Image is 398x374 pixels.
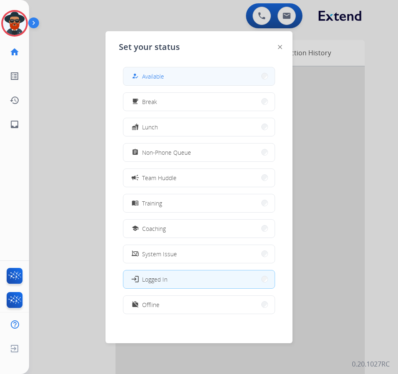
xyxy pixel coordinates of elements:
button: Lunch [123,118,275,136]
mat-icon: login [131,275,139,283]
mat-icon: fastfood [132,124,139,131]
button: Team Huddle [123,169,275,187]
button: Break [123,93,275,111]
mat-icon: how_to_reg [132,73,139,80]
button: Logged In [123,270,275,288]
span: Coaching [142,224,166,233]
button: Coaching [123,220,275,238]
button: Non-Phone Queue [123,144,275,161]
span: Team Huddle [142,173,177,182]
img: close-button [278,45,282,49]
span: Logged In [142,275,167,284]
span: System Issue [142,250,177,258]
span: Offline [142,300,160,309]
mat-icon: inbox [10,119,20,129]
mat-icon: menu_book [132,200,139,207]
mat-icon: assignment [132,149,139,156]
button: Offline [123,296,275,314]
span: Lunch [142,123,158,131]
span: Training [142,199,162,208]
button: System Issue [123,245,275,263]
span: Non-Phone Queue [142,148,191,157]
mat-icon: campaign [131,173,139,182]
img: avatar [3,12,26,35]
mat-icon: free_breakfast [132,98,139,105]
span: Available [142,72,164,81]
button: Training [123,194,275,212]
mat-icon: history [10,95,20,105]
mat-icon: phonelink_off [132,250,139,258]
button: Available [123,67,275,85]
mat-icon: school [132,225,139,232]
mat-icon: list_alt [10,71,20,81]
p: 0.20.1027RC [352,359,390,369]
span: Set your status [119,41,180,53]
mat-icon: work_off [132,301,139,308]
mat-icon: home [10,47,20,57]
span: Break [142,97,157,106]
